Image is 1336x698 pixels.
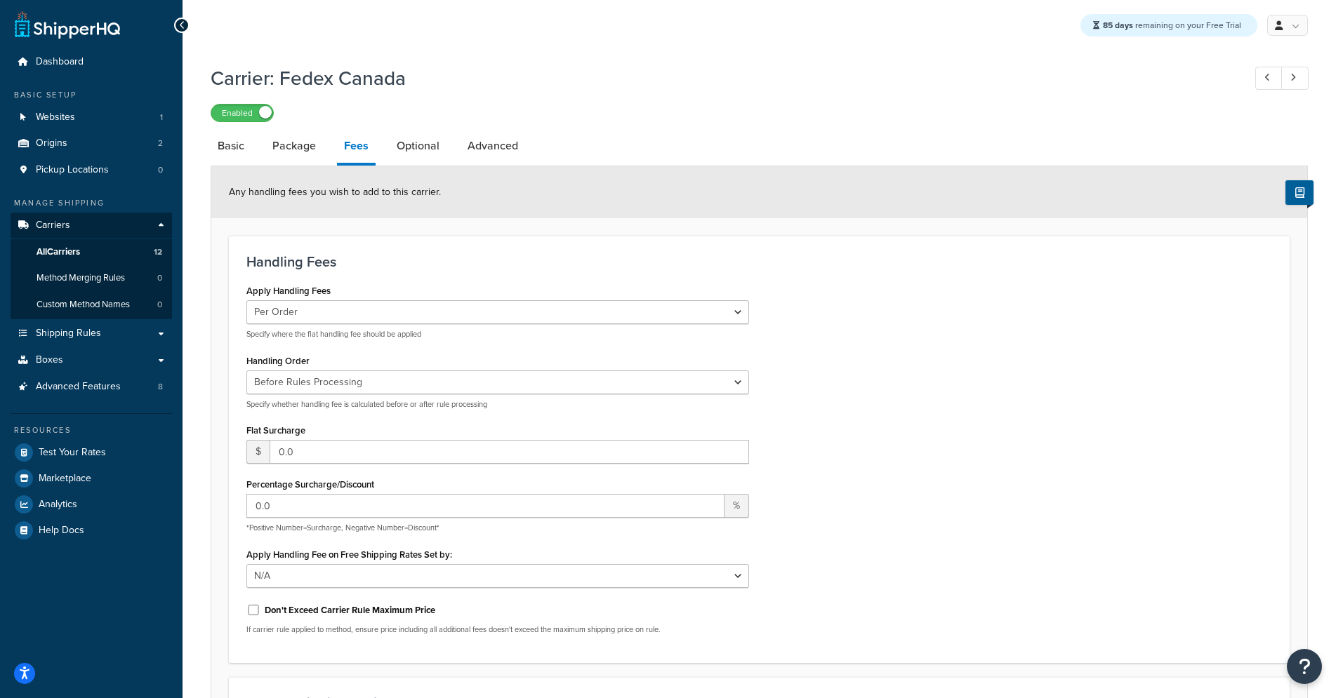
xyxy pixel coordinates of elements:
span: Shipping Rules [36,328,101,340]
span: Test Your Rates [39,447,106,459]
strong: 85 days [1103,19,1133,32]
div: Resources [11,424,172,436]
label: Enabled [211,105,273,121]
a: Basic [211,129,251,163]
span: Pickup Locations [36,164,109,176]
button: Show Help Docs [1285,180,1314,205]
a: Carriers [11,213,172,239]
a: Analytics [11,492,172,517]
span: Analytics [39,499,77,511]
a: Advanced Features8 [11,374,172,400]
li: Carriers [11,213,172,319]
div: Basic Setup [11,89,172,101]
span: Advanced Features [36,381,121,393]
span: Any handling fees you wish to add to this carrier. [229,184,441,199]
span: $ [246,440,270,464]
span: Help Docs [39,525,84,537]
a: AllCarriers12 [11,239,172,265]
span: 8 [158,381,163,393]
span: Carriers [36,220,70,231]
a: Boxes [11,347,172,373]
label: Flat Surcharge [246,425,305,436]
p: *Positive Number=Surcharge, Negative Number=Discount* [246,523,749,533]
span: Origins [36,137,67,149]
a: Origins2 [11,130,172,156]
a: Marketplace [11,466,172,491]
a: Pickup Locations0 [11,157,172,183]
span: % [725,494,749,518]
div: Manage Shipping [11,197,172,209]
button: Open Resource Center [1287,649,1322,684]
span: 0 [158,164,163,176]
span: Websites [36,112,75,123]
span: All Carriers [37,246,80,258]
a: Dashboard [11,49,172,75]
a: Shipping Rules [11,321,172,347]
p: If carrier rule applied to method, ensure price including all additional fees doesn't exceed the ... [246,624,749,635]
span: Boxes [36,354,63,366]
a: Next Record [1281,67,1309,90]
a: Websites1 [11,105,172,130]
label: Don't Exceed Carrier Rule Maximum Price [265,604,435,617]
span: 1 [160,112,163,123]
span: Custom Method Names [37,299,130,311]
label: Apply Handling Fees [246,286,331,296]
a: Method Merging Rules0 [11,265,172,291]
h1: Carrier: Fedex Canada [211,65,1229,92]
span: Dashboard [36,56,84,68]
span: Marketplace [39,473,91,485]
span: Method Merging Rules [37,272,125,284]
p: Specify where the flat handling fee should be applied [246,329,749,340]
p: Specify whether handling fee is calculated before or after rule processing [246,399,749,410]
a: Advanced [461,129,525,163]
label: Handling Order [246,356,310,366]
a: Optional [390,129,447,163]
span: 2 [158,137,163,149]
label: Percentage Surcharge/Discount [246,479,374,490]
a: Test Your Rates [11,440,172,465]
li: Origins [11,130,172,156]
span: remaining on your Free Trial [1103,19,1241,32]
li: Websites [11,105,172,130]
a: Fees [337,129,376,166]
span: 12 [154,246,162,258]
label: Apply Handling Fee on Free Shipping Rates Set by: [246,549,452,560]
li: Custom Method Names [11,292,172,318]
li: Pickup Locations [11,157,172,183]
a: Previous Record [1255,67,1283,90]
a: Help Docs [11,518,172,543]
li: Advanced Features [11,374,172,400]
a: Custom Method Names0 [11,292,172,318]
li: Method Merging Rules [11,265,172,291]
span: 0 [157,299,162,311]
a: Package [265,129,323,163]
h3: Handling Fees [246,254,1272,269]
span: 0 [157,272,162,284]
